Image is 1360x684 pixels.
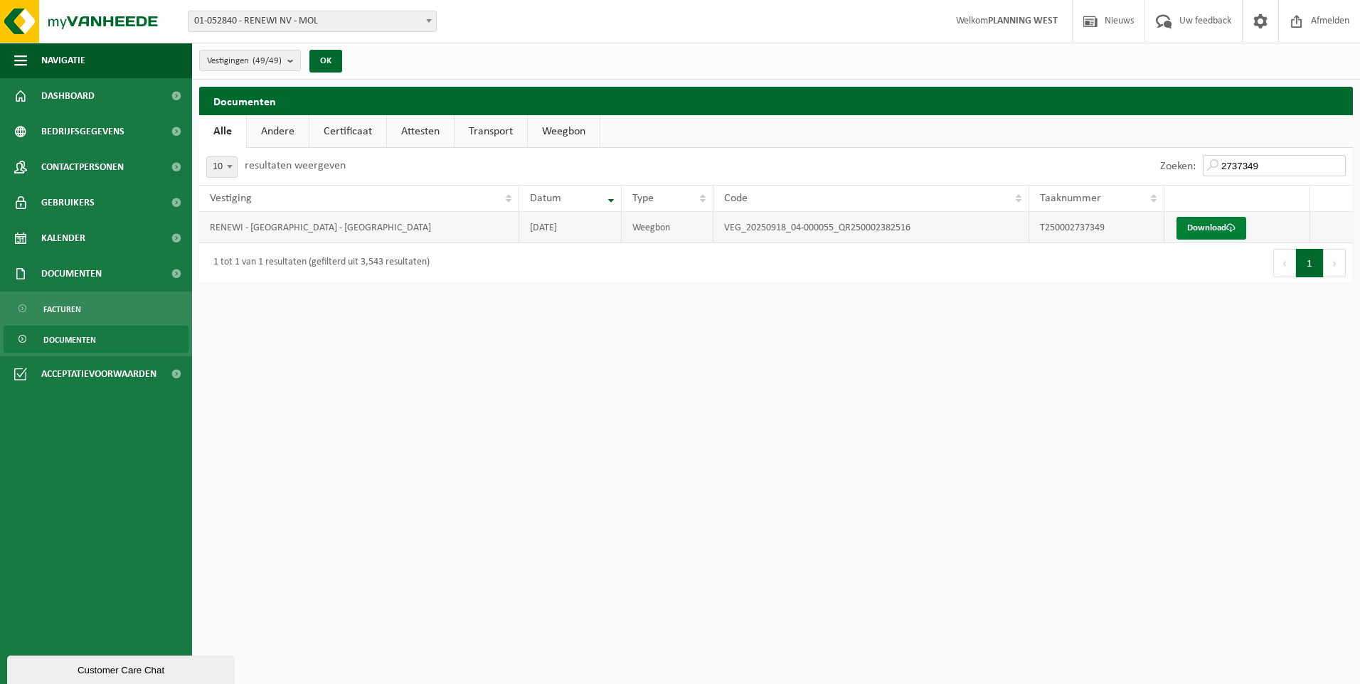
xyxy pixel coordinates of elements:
[387,115,454,148] a: Attesten
[206,250,430,276] div: 1 tot 1 van 1 resultaten (gefilterd uit 3,543 resultaten)
[41,220,85,256] span: Kalender
[206,156,238,178] span: 10
[207,50,282,72] span: Vestigingen
[4,295,188,322] a: Facturen
[41,356,156,392] span: Acceptatievoorwaarden
[199,50,301,71] button: Vestigingen(49/49)
[43,296,81,323] span: Facturen
[1176,217,1246,240] a: Download
[724,193,748,204] span: Code
[528,115,600,148] a: Weegbon
[247,115,309,148] a: Andere
[1296,249,1324,277] button: 1
[1273,249,1296,277] button: Previous
[199,115,246,148] a: Alle
[210,193,252,204] span: Vestiging
[1040,193,1101,204] span: Taaknummer
[207,157,237,177] span: 10
[1160,161,1196,172] label: Zoeken:
[1324,249,1346,277] button: Next
[530,193,561,204] span: Datum
[519,212,622,243] td: [DATE]
[245,160,346,171] label: resultaten weergeven
[309,115,386,148] a: Certificaat
[988,16,1058,26] strong: PLANNING WEST
[455,115,527,148] a: Transport
[199,212,519,243] td: RENEWI - [GEOGRAPHIC_DATA] - [GEOGRAPHIC_DATA]
[7,653,238,684] iframe: chat widget
[41,185,95,220] span: Gebruikers
[622,212,713,243] td: Weegbon
[41,114,124,149] span: Bedrijfsgegevens
[41,78,95,114] span: Dashboard
[713,212,1029,243] td: VEG_20250918_04-000055_QR250002382516
[4,326,188,353] a: Documenten
[41,256,102,292] span: Documenten
[309,50,342,73] button: OK
[188,11,436,31] span: 01-052840 - RENEWI NV - MOL
[43,326,96,353] span: Documenten
[253,56,282,65] count: (49/49)
[1029,212,1164,243] td: T250002737349
[41,149,124,185] span: Contactpersonen
[41,43,85,78] span: Navigatie
[632,193,654,204] span: Type
[199,87,1353,114] h2: Documenten
[188,11,437,32] span: 01-052840 - RENEWI NV - MOL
